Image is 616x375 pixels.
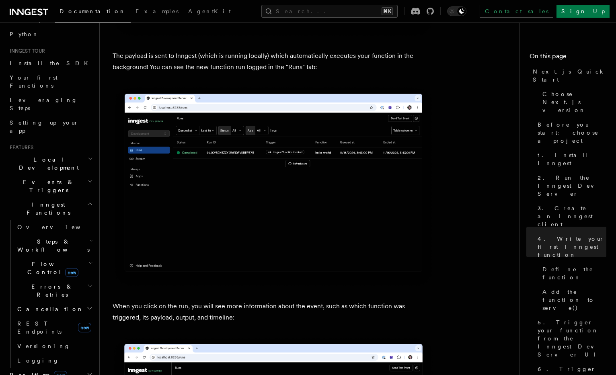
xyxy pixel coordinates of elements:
[17,357,59,364] span: Logging
[538,235,606,259] span: 4. Write your first Inngest function
[534,117,606,148] a: Before you start: choose a project
[6,27,94,41] a: Python
[136,8,179,14] span: Examples
[6,175,94,197] button: Events & Triggers
[14,279,94,302] button: Errors & Retries
[530,51,606,64] h4: On this page
[10,74,57,89] span: Your first Functions
[447,6,466,16] button: Toggle dark mode
[6,70,94,93] a: Your first Functions
[183,2,236,22] a: AgentKit
[14,238,90,254] span: Steps & Workflows
[6,93,94,115] a: Leveraging Steps
[14,305,84,313] span: Cancellation
[542,265,606,281] span: Define the function
[556,5,610,18] a: Sign Up
[14,260,88,276] span: Flow Control
[542,90,606,114] span: Choose Next.js version
[480,5,553,18] a: Contact sales
[534,148,606,170] a: 1. Install Inngest
[534,170,606,201] a: 2. Run the Inngest Dev Server
[60,8,126,14] span: Documentation
[14,220,94,234] a: Overview
[55,2,131,23] a: Documentation
[14,353,94,368] a: Logging
[533,68,606,84] span: Next.js Quick Start
[539,285,606,315] a: Add the function to serve()
[542,288,606,312] span: Add the function to serve()
[10,97,78,111] span: Leveraging Steps
[10,119,79,134] span: Setting up your app
[113,301,434,323] p: When you click on the run, you will see more information about the event, such as which function ...
[188,8,231,14] span: AgentKit
[14,316,94,339] a: REST Endpointsnew
[17,224,100,230] span: Overview
[14,339,94,353] a: Versioning
[6,56,94,70] a: Install the SDK
[65,268,78,277] span: new
[14,234,94,257] button: Steps & Workflows
[10,60,93,66] span: Install the SDK
[534,315,606,362] a: 5. Trigger your function from the Inngest Dev Server UI
[539,262,606,285] a: Define the function
[113,50,434,73] p: The payload is sent to Inngest (which is running locally) which automatically executes your funct...
[10,31,39,37] span: Python
[17,343,70,349] span: Versioning
[17,320,62,335] span: REST Endpoints
[382,7,393,15] kbd: ⌘K
[113,86,434,288] img: Inngest Dev Server web interface's runs tab with a single completed run displayed
[261,5,398,18] button: Search...⌘K
[534,201,606,232] a: 3. Create an Inngest client
[14,302,94,316] button: Cancellation
[6,197,94,220] button: Inngest Functions
[6,220,94,368] div: Inngest Functions
[538,204,606,228] span: 3. Create an Inngest client
[6,152,94,175] button: Local Development
[530,64,606,87] a: Next.js Quick Start
[539,87,606,117] a: Choose Next.js version
[6,178,88,194] span: Events & Triggers
[6,201,87,217] span: Inngest Functions
[6,115,94,138] a: Setting up your app
[538,151,606,167] span: 1. Install Inngest
[6,156,88,172] span: Local Development
[14,283,87,299] span: Errors & Retries
[131,2,183,22] a: Examples
[78,323,91,332] span: new
[538,174,606,198] span: 2. Run the Inngest Dev Server
[534,232,606,262] a: 4. Write your first Inngest function
[538,121,606,145] span: Before you start: choose a project
[14,257,94,279] button: Flow Controlnew
[538,318,606,359] span: 5. Trigger your function from the Inngest Dev Server UI
[6,144,33,151] span: Features
[6,48,45,54] span: Inngest tour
